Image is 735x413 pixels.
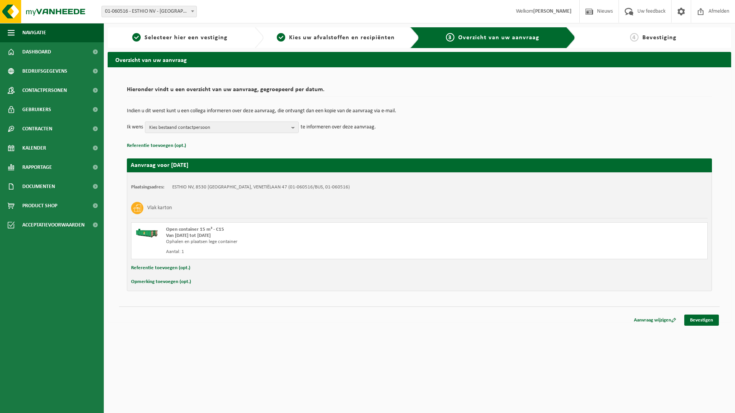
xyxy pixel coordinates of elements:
[111,33,248,42] a: 1Selecteer hier een vestiging
[22,158,52,177] span: Rapportage
[108,52,731,67] h2: Overzicht van uw aanvraag
[131,263,190,273] button: Referentie toevoegen (opt.)
[131,277,191,287] button: Opmerking toevoegen (opt.)
[684,315,719,326] a: Bevestigen
[166,249,450,255] div: Aantal: 1
[172,184,350,190] td: ESTHIO NV, 8530 [GEOGRAPHIC_DATA], VENETIËLAAN 47 (01-060516/BUS, 01-060516)
[102,6,196,17] span: 01-060516 - ESTHIO NV - HARELBEKE
[277,33,285,42] span: 2
[22,119,52,138] span: Contracten
[127,108,712,114] p: Indien u dit wenst kunt u een collega informeren over deze aanvraag, die ontvangt dan een kopie v...
[268,33,404,42] a: 2Kies uw afvalstoffen en recipiënten
[22,42,51,62] span: Dashboard
[458,35,539,41] span: Overzicht van uw aanvraag
[127,87,712,97] h2: Hieronder vindt u een overzicht van uw aanvraag, gegroepeerd per datum.
[166,233,211,238] strong: Van [DATE] tot [DATE]
[630,33,639,42] span: 4
[101,6,197,17] span: 01-060516 - ESTHIO NV - HARELBEKE
[149,122,288,133] span: Kies bestaand contactpersoon
[135,226,158,238] img: HK-XC-15-GN-00.png
[166,239,450,245] div: Ophalen en plaatsen lege container
[301,122,376,133] p: te informeren over deze aanvraag.
[145,122,299,133] button: Kies bestaand contactpersoon
[533,8,572,14] strong: [PERSON_NAME]
[147,202,172,214] h3: Vlak karton
[642,35,677,41] span: Bevestiging
[4,396,128,413] iframe: chat widget
[127,122,143,133] p: Ik wens
[127,141,186,151] button: Referentie toevoegen (opt.)
[22,138,46,158] span: Kalender
[22,62,67,81] span: Bedrijfsgegevens
[131,185,165,190] strong: Plaatsingsadres:
[131,162,188,168] strong: Aanvraag voor [DATE]
[446,33,454,42] span: 3
[132,33,141,42] span: 1
[289,35,395,41] span: Kies uw afvalstoffen en recipiënten
[22,23,46,42] span: Navigatie
[22,81,67,100] span: Contactpersonen
[22,100,51,119] span: Gebruikers
[166,227,224,232] span: Open container 15 m³ - C15
[22,215,85,235] span: Acceptatievoorwaarden
[628,315,682,326] a: Aanvraag wijzigen
[145,35,228,41] span: Selecteer hier een vestiging
[22,196,57,215] span: Product Shop
[22,177,55,196] span: Documenten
